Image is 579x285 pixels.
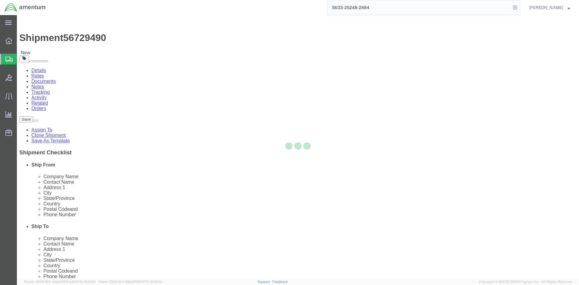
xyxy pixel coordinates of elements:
a: Feedback [272,280,288,283]
span: [DATE] 10:06:13 [138,280,162,283]
img: logo [4,3,46,12]
button: [PERSON_NAME] [529,4,571,11]
span: Copyright © [DATE]-[DATE] Agistix Inc., All Rights Reserved [479,279,572,284]
input: Search for shipment number, reference number [327,0,511,15]
span: [DATE] 10:10:00 [72,280,96,283]
span: Jimmy Harwell [529,4,563,11]
span: Client: 2025.18.0-198a450 [98,280,162,283]
span: Server: 2025.18.0-a0edd1917ac [24,280,96,283]
a: Support [258,280,273,283]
